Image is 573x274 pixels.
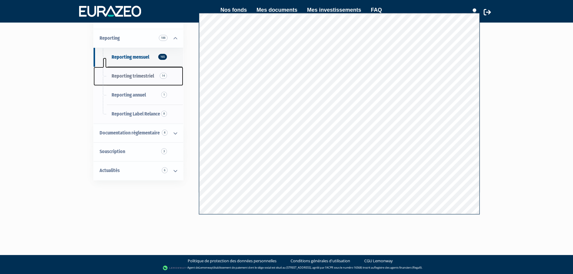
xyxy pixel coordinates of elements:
[371,6,382,14] a: FAQ
[112,92,146,98] span: Reporting annuel
[162,167,168,173] span: 6
[158,54,167,60] span: 165
[100,168,120,173] span: Actualités
[94,29,183,48] a: Reporting 188
[364,258,393,264] a: CGU Lemonway
[94,86,183,105] a: Reporting annuel1
[161,111,167,117] span: 8
[163,265,186,271] img: logo-lemonway.png
[160,73,167,79] span: 14
[94,161,183,180] a: Actualités 6
[162,130,168,136] span: 8
[161,148,167,154] span: 3
[100,130,160,136] span: Documentation règlementaire
[112,111,160,117] span: Reporting Label Relance
[79,6,141,17] img: 1732889491-logotype_eurazeo_blanc_rvb.png
[100,35,120,41] span: Reporting
[161,92,167,98] span: 1
[6,265,567,271] div: - Agent de (établissement de paiement dont le siège social est situé au [STREET_ADDRESS], agréé p...
[94,124,183,143] a: Documentation règlementaire 8
[257,6,297,14] a: Mes documents
[94,48,183,67] a: Reporting mensuel165
[94,142,183,161] a: Souscription3
[94,105,183,124] a: Reporting Label Relance8
[291,258,350,264] a: Conditions générales d'utilisation
[94,67,183,86] a: Reporting trimestriel14
[159,35,168,41] span: 188
[112,54,149,60] span: Reporting mensuel
[374,266,422,270] a: Registre des agents financiers (Regafi)
[188,258,276,264] a: Politique de protection des données personnelles
[100,149,125,154] span: Souscription
[199,266,213,270] a: Lemonway
[307,6,361,14] a: Mes investissements
[220,6,247,14] a: Nos fonds
[112,73,154,79] span: Reporting trimestriel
